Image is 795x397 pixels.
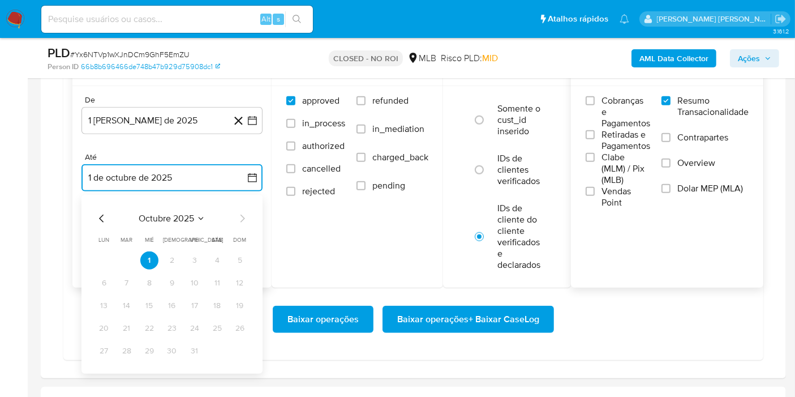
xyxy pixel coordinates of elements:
b: AML Data Collector [639,49,708,67]
span: # Yx6NTVp1wXJnDCm9GhF5EmZU [70,49,190,60]
a: Sair [775,13,787,25]
button: search-icon [285,11,308,27]
span: 3.161.2 [773,27,789,36]
p: leticia.merlin@mercadolivre.com [657,14,771,24]
p: CLOSED - NO ROI [329,50,403,66]
b: PLD [48,44,70,62]
span: Ações [738,49,760,67]
div: MLB [407,52,436,65]
input: Pesquise usuários ou casos... [41,12,313,27]
a: 66b8b696466de748b47b929d75908dc1 [81,62,220,72]
span: s [277,14,280,24]
b: Person ID [48,62,79,72]
span: Alt [261,14,270,24]
span: MID [482,52,498,65]
button: AML Data Collector [631,49,716,67]
span: Risco PLD: [441,52,498,65]
button: Ações [730,49,779,67]
a: Notificações [620,14,629,24]
span: Atalhos rápidos [548,13,608,25]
